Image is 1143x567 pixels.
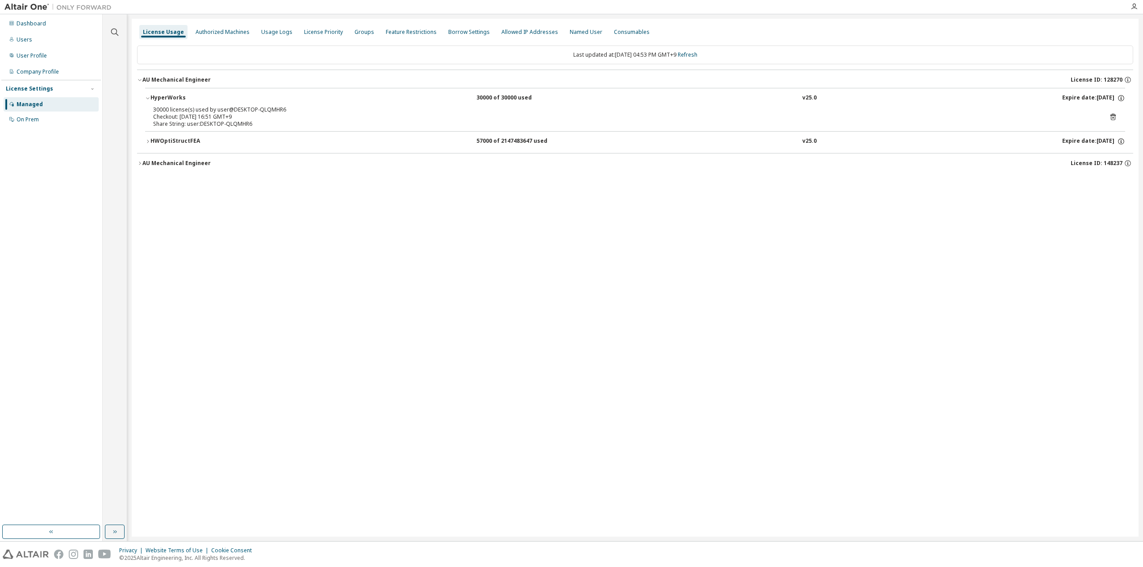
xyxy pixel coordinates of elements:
div: Expire date: [DATE] [1062,137,1125,145]
a: Refresh [678,51,697,58]
img: instagram.svg [69,550,78,559]
button: AU Mechanical EngineerLicense ID: 148237 [137,153,1133,173]
div: Allowed IP Addresses [501,29,558,36]
div: Last updated at: [DATE] 04:53 PM GMT+9 [137,46,1133,64]
button: HWOptiStructFEA57000 of 2147483647 usedv25.0Expire date:[DATE] [145,132,1125,151]
img: altair_logo.svg [3,550,49,559]
div: Authorized Machines [196,29,250,36]
div: Share String: user:DESKTOP-QLQMHR6 [153,120,1096,128]
button: AU Mechanical EngineerLicense ID: 128270 [137,70,1133,90]
img: Altair One [4,3,116,12]
span: License ID: 148237 [1071,160,1122,167]
div: Company Profile [17,68,59,75]
div: Checkout: [DATE] 16:51 GMT+9 [153,113,1096,120]
div: Named User [570,29,602,36]
div: User Profile [17,52,47,59]
div: Borrow Settings [448,29,490,36]
div: Cookie Consent [211,547,257,554]
div: Website Terms of Use [146,547,211,554]
div: Feature Restrictions [386,29,437,36]
img: facebook.svg [54,550,63,559]
button: HyperWorks30000 of 30000 usedv25.0Expire date:[DATE] [145,88,1125,108]
div: Expire date: [DATE] [1062,94,1125,102]
div: On Prem [17,116,39,123]
div: v25.0 [802,137,817,145]
div: 30000 of 30000 used [476,94,557,102]
span: License ID: 128270 [1071,76,1122,83]
div: HyperWorks [150,94,231,102]
div: AU Mechanical Engineer [142,76,211,83]
div: Managed [17,101,43,108]
div: AU Mechanical Engineer [142,160,211,167]
div: License Priority [304,29,343,36]
img: linkedin.svg [83,550,93,559]
div: 30000 license(s) used by user@DESKTOP-QLQMHR6 [153,106,1096,113]
div: Usage Logs [261,29,292,36]
div: Dashboard [17,20,46,27]
div: Consumables [614,29,650,36]
img: youtube.svg [98,550,111,559]
div: Privacy [119,547,146,554]
div: Groups [355,29,374,36]
div: 57000 of 2147483647 used [476,137,557,145]
div: Users [17,36,32,43]
div: License Usage [143,29,184,36]
p: © 2025 Altair Engineering, Inc. All Rights Reserved. [119,554,257,562]
div: HWOptiStructFEA [150,137,231,145]
div: License Settings [6,85,53,92]
div: v25.0 [802,94,817,102]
